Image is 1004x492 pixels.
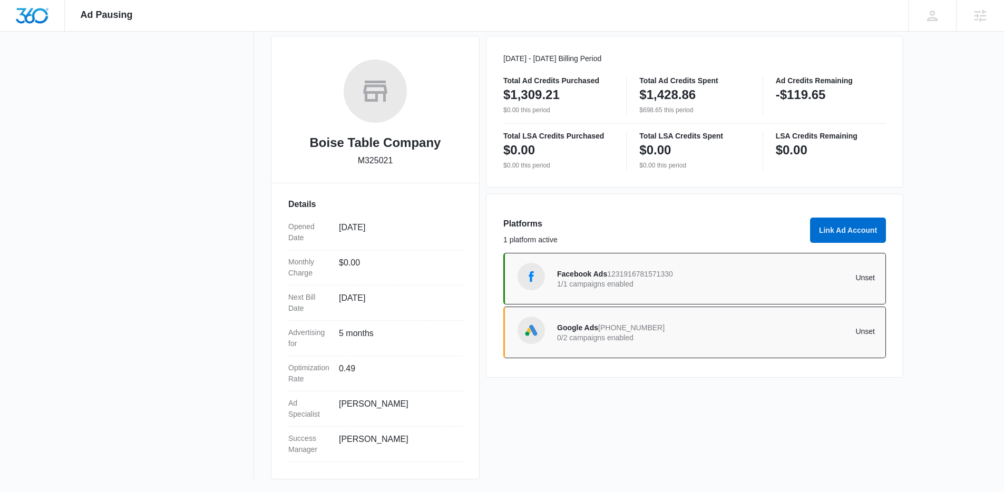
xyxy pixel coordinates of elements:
dd: 5 months [339,327,454,349]
p: Total LSA Credits Spent [639,132,749,140]
a: Facebook AdsFacebook Ads12319167815713301/1 campaigns enabledUnset [503,253,886,304]
p: $698.65 this period [639,105,749,115]
h3: Details [288,198,462,211]
p: Unset [716,274,875,281]
h3: Platforms [503,218,804,230]
dt: Opened Date [288,221,330,243]
p: M325021 [358,154,393,167]
a: Google AdsGoogle Ads[PHONE_NUMBER]0/2 campaigns enabledUnset [503,307,886,358]
div: Advertising for5 months [288,321,462,356]
p: $0.00 [776,142,807,159]
p: -$119.65 [776,86,826,103]
span: Google Ads [557,323,598,332]
h2: Boise Table Company [310,133,441,152]
p: Ad Credits Remaining [776,77,886,84]
p: 1 platform active [503,234,804,245]
p: $0.00 [503,142,535,159]
dt: Next Bill Date [288,292,330,314]
p: [DATE] - [DATE] Billing Period [503,53,886,64]
dd: [PERSON_NAME] [339,433,454,455]
div: Opened Date[DATE] [288,215,462,250]
p: Total Ad Credits Spent [639,77,749,84]
dt: Optimization Rate [288,362,330,385]
dd: [PERSON_NAME] [339,398,454,420]
span: 1231916781571330 [607,270,673,278]
img: Facebook Ads [523,269,539,284]
p: $0.00 this period [639,161,749,170]
p: $1,309.21 [503,86,560,103]
p: Unset [716,328,875,335]
div: Next Bill Date[DATE] [288,286,462,321]
p: 0/2 campaigns enabled [557,334,716,341]
div: Monthly Charge$0.00 [288,250,462,286]
dd: $0.00 [339,257,454,279]
button: Link Ad Account [810,218,886,243]
p: $1,428.86 [639,86,696,103]
dd: 0.49 [339,362,454,385]
span: Facebook Ads [557,270,607,278]
dd: [DATE] [339,292,454,314]
img: Google Ads [523,322,539,338]
p: Total LSA Credits Purchased [503,132,613,140]
p: Total Ad Credits Purchased [503,77,613,84]
p: $0.00 this period [503,161,613,170]
span: Ad Pausing [81,9,133,21]
dt: Monthly Charge [288,257,330,279]
div: Success Manager[PERSON_NAME] [288,427,462,462]
dd: [DATE] [339,221,454,243]
p: LSA Credits Remaining [776,132,886,140]
div: Ad Specialist[PERSON_NAME] [288,391,462,427]
span: [PHONE_NUMBER] [598,323,665,332]
div: Optimization Rate0.49 [288,356,462,391]
dt: Advertising for [288,327,330,349]
dt: Success Manager [288,433,330,455]
p: $0.00 this period [503,105,613,115]
dt: Ad Specialist [288,398,330,420]
p: $0.00 [639,142,671,159]
p: 1/1 campaigns enabled [557,280,716,288]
